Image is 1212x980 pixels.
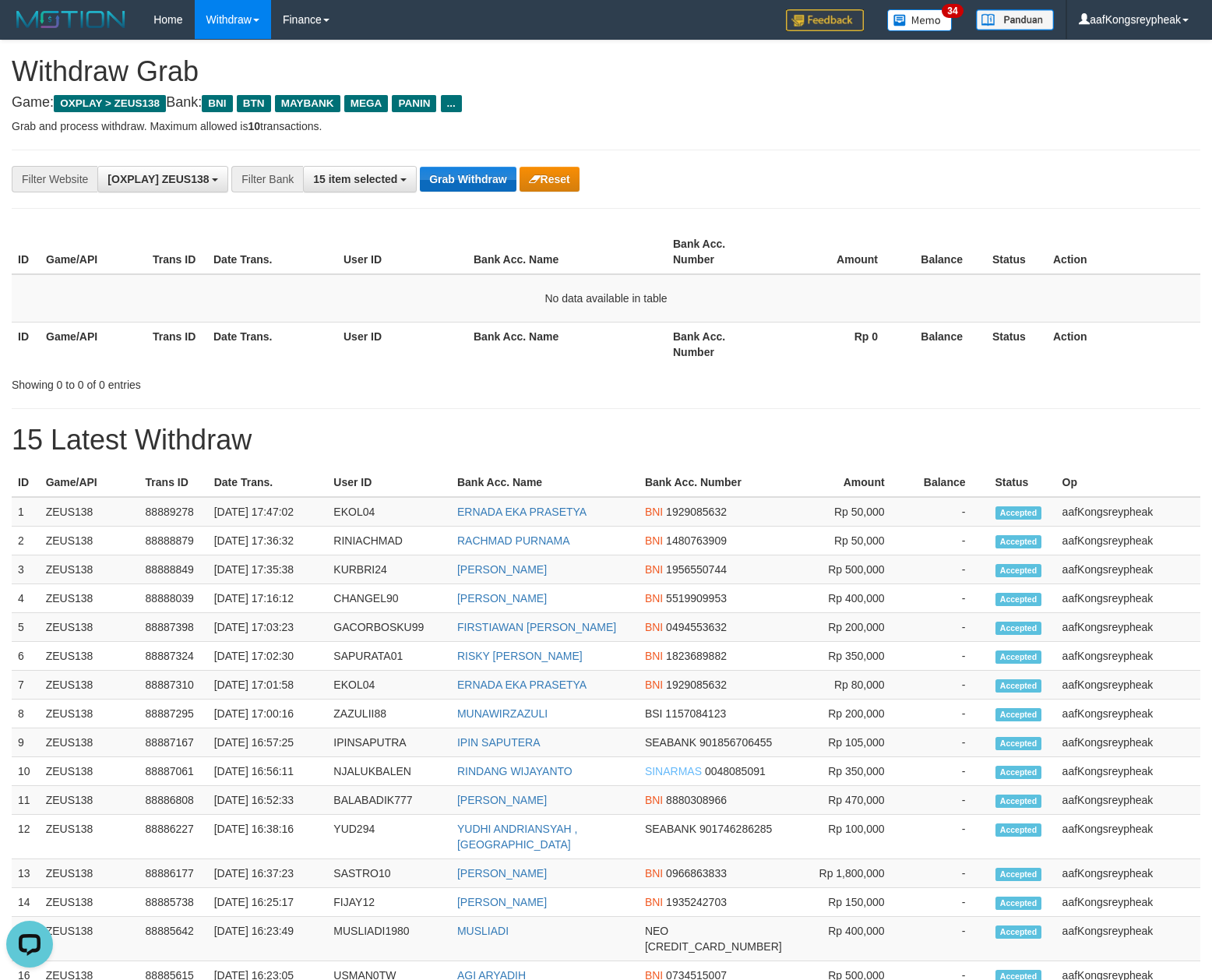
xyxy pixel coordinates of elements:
[457,765,573,777] a: RINDANG WIJAYANTO
[327,527,451,555] td: RINIACHMAD
[12,425,1200,456] h1: 15 Latest Withdraw
[327,917,451,961] td: MUSLIADI1980
[12,728,40,757] td: 9
[6,6,53,53] button: Open LiveChat chat widget
[1056,527,1200,555] td: aafKongsreypheak
[788,728,908,757] td: Rp 105,000
[451,468,639,497] th: Bank Acc. Name
[1056,671,1200,700] td: aafKongsreypheak
[788,555,908,584] td: Rp 500,000
[467,322,667,366] th: Bank Acc. Name
[908,728,989,757] td: -
[457,867,547,880] a: [PERSON_NAME]
[908,757,989,786] td: -
[1056,555,1200,584] td: aafKongsreypheak
[645,765,702,777] span: SINARMAS
[303,166,417,192] button: 15 item selected
[995,795,1042,808] span: Accepted
[40,230,146,274] th: Game/API
[645,621,663,633] span: BNI
[908,497,989,527] td: -
[344,95,389,112] span: MEGA
[645,940,782,953] span: Copy 5859457168856576 to clipboard
[12,584,40,613] td: 4
[327,757,451,786] td: NJALUKBALEN
[788,613,908,642] td: Rp 200,000
[788,815,908,859] td: Rp 100,000
[248,120,260,132] strong: 10
[457,823,578,851] a: YUDHI ANDRIANSYAH , [GEOGRAPHIC_DATA]
[54,95,166,112] span: OXPLAY > ZEUS138
[139,859,208,888] td: 88886177
[139,700,208,728] td: 88887295
[146,322,207,366] th: Trans ID
[208,815,328,859] td: [DATE] 16:38:16
[40,613,139,642] td: ZEUS138
[208,786,328,815] td: [DATE] 16:52:33
[788,917,908,961] td: Rp 400,000
[645,679,663,691] span: BNI
[457,592,547,605] a: [PERSON_NAME]
[337,322,467,366] th: User ID
[995,506,1042,520] span: Accepted
[520,167,580,192] button: Reset
[986,322,1047,366] th: Status
[12,8,130,31] img: MOTION_logo.png
[40,671,139,700] td: ZEUS138
[139,613,208,642] td: 88887398
[699,823,772,835] span: Copy 901746286285 to clipboard
[327,700,451,728] td: ZAZULII88
[40,917,139,961] td: ZEUS138
[995,897,1042,910] span: Accepted
[12,815,40,859] td: 12
[995,650,1042,664] span: Accepted
[327,671,451,700] td: EKOL04
[202,95,232,112] span: BNI
[139,728,208,757] td: 88887167
[666,563,727,576] span: Copy 1956550744 to clipboard
[995,737,1042,750] span: Accepted
[1056,917,1200,961] td: aafKongsreypheak
[139,671,208,700] td: 88887310
[908,468,989,497] th: Balance
[788,468,908,497] th: Amount
[901,230,986,274] th: Balance
[12,371,493,393] div: Showing 0 to 0 of 0 entries
[1056,859,1200,888] td: aafKongsreypheak
[392,95,436,112] span: PANIN
[208,728,328,757] td: [DATE] 16:57:25
[12,700,40,728] td: 8
[666,592,727,605] span: Copy 5519909953 to clipboard
[12,322,40,366] th: ID
[12,786,40,815] td: 11
[995,679,1042,693] span: Accepted
[40,584,139,613] td: ZEUS138
[666,896,727,908] span: Copy 1935242703 to clipboard
[1056,815,1200,859] td: aafKongsreypheak
[645,794,663,806] span: BNI
[12,613,40,642] td: 5
[208,584,328,613] td: [DATE] 17:16:12
[208,757,328,786] td: [DATE] 16:56:11
[908,584,989,613] td: -
[207,230,337,274] th: Date Trans.
[786,9,864,31] img: Feedback.jpg
[788,497,908,527] td: Rp 50,000
[942,4,963,18] span: 34
[40,786,139,815] td: ZEUS138
[1056,700,1200,728] td: aafKongsreypheak
[995,593,1042,606] span: Accepted
[40,757,139,786] td: ZEUS138
[995,708,1042,721] span: Accepted
[327,815,451,859] td: YUD294
[1056,468,1200,497] th: Op
[457,621,616,633] a: FIRSTIAWAN [PERSON_NAME]
[645,925,668,937] span: NEO
[337,230,467,274] th: User ID
[40,555,139,584] td: ZEUS138
[457,925,509,937] a: MUSLIADI
[666,867,727,880] span: Copy 0966863833 to clipboard
[275,95,340,112] span: MAYBANK
[908,859,989,888] td: -
[645,707,663,720] span: BSI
